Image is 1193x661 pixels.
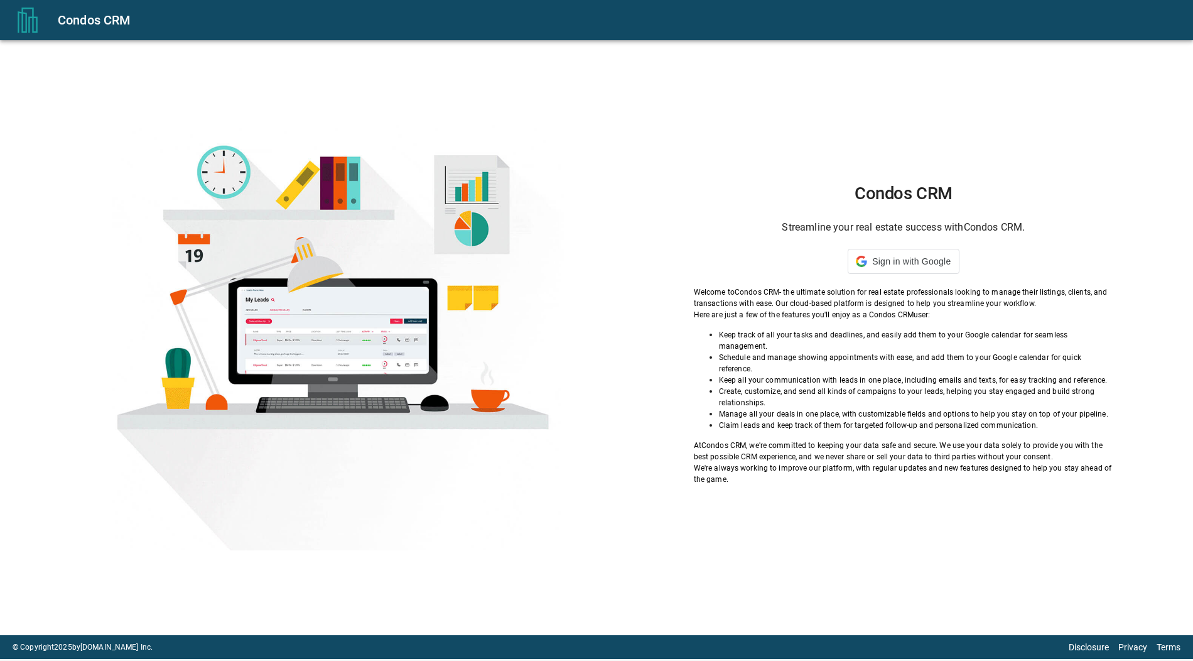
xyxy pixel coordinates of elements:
[1118,642,1147,652] a: Privacy
[872,256,951,266] span: Sign in with Google
[719,408,1113,420] p: Manage all your deals in one place, with customizable fields and options to help you stay on top ...
[694,440,1113,462] p: At Condos CRM , we're committed to keeping your data safe and secure. We use your data solely to ...
[80,643,153,652] a: [DOMAIN_NAME] Inc.
[694,309,1113,320] p: Here are just a few of the features you'll enjoy as a Condos CRM user:
[694,462,1113,485] p: We're always working to improve our platform, with regular updates and new features designed to h...
[848,249,959,274] div: Sign in with Google
[694,183,1113,204] h1: Condos CRM
[1157,642,1180,652] a: Terms
[719,352,1113,374] p: Schedule and manage showing appointments with ease, and add them to your Google calendar for quic...
[694,219,1113,236] h6: Streamline your real estate success with Condos CRM .
[1069,642,1109,652] a: Disclosure
[719,386,1113,408] p: Create, customize, and send all kinds of campaigns to your leads, helping you stay engaged and bu...
[719,374,1113,386] p: Keep all your communication with leads in one place, including emails and texts, for easy trackin...
[719,329,1113,352] p: Keep track of all your tasks and deadlines, and easily add them to your Google calendar for seaml...
[694,287,1113,309] p: Welcome to Condos CRM - the ultimate solution for real estate professionals looking to manage the...
[13,642,153,653] p: © Copyright 2025 by
[719,420,1113,431] p: Claim leads and keep track of them for targeted follow-up and personalized communication.
[58,10,1178,30] div: Condos CRM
